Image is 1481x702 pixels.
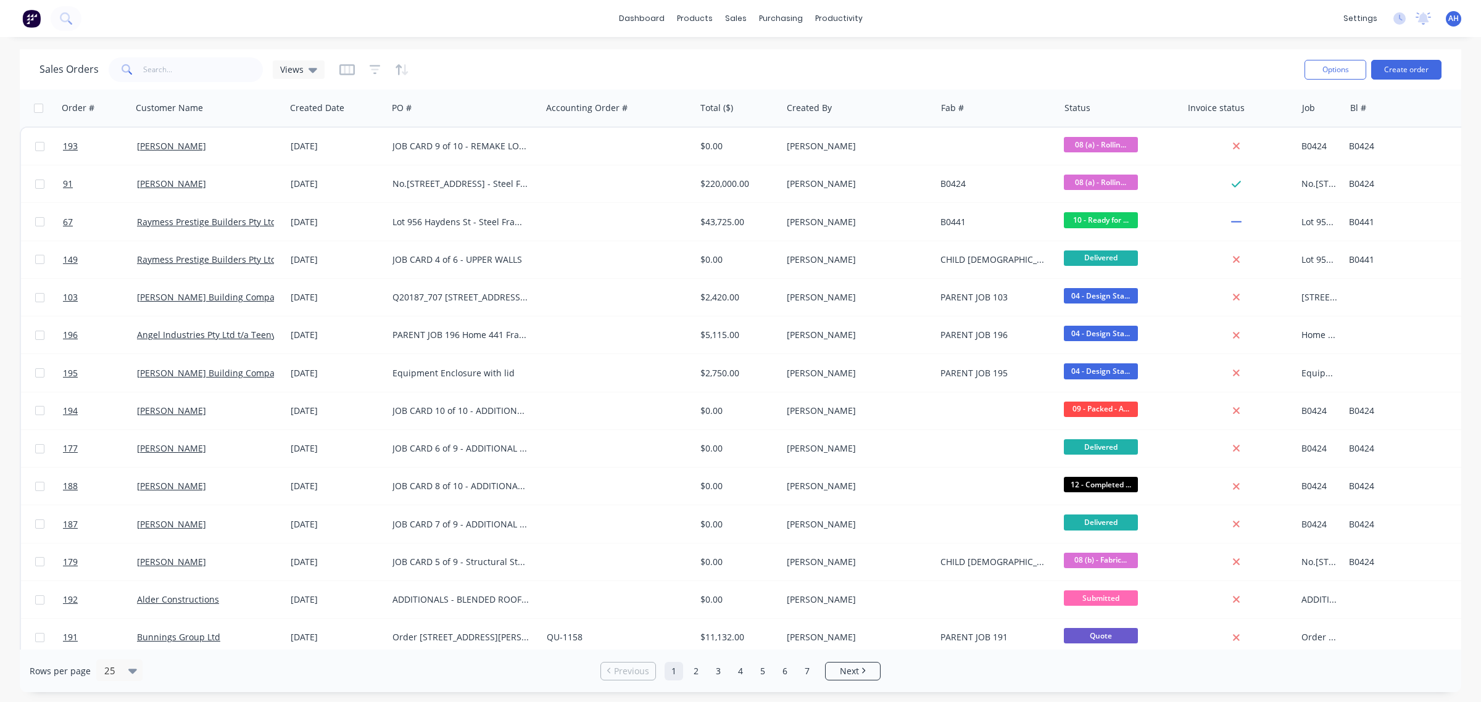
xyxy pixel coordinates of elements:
span: 04 - Design Sta... [1064,363,1138,379]
a: Next page [826,665,880,677]
div: Status [1064,102,1090,114]
div: Invoice status [1188,102,1245,114]
a: Page 2 [687,662,705,680]
div: Equipment Enclosure with lid [392,367,529,379]
div: [DATE] [291,556,383,568]
a: [PERSON_NAME] Building Company Pty Ltd [137,367,315,379]
ul: Pagination [595,662,886,680]
a: [PERSON_NAME] [137,140,206,152]
div: [DATE] [291,178,383,190]
span: 187 [63,518,78,531]
a: 91 [63,165,137,202]
span: 195 [63,367,78,379]
a: Raymess Prestige Builders Pty Ltd [137,254,276,265]
a: Page 5 [753,662,772,680]
a: Page 6 [776,662,794,680]
span: Quote [1064,628,1138,643]
div: B0424 [1301,442,1338,455]
span: 08 (b) - Fabric... [1064,553,1138,568]
a: 179 [63,543,137,580]
a: dashboard [613,9,671,28]
span: 192 [63,593,78,606]
span: Previous [614,665,649,677]
span: Next [840,665,859,677]
a: 149 [63,241,137,278]
span: 196 [63,329,78,341]
span: 191 [63,631,78,643]
div: $0.00 [700,442,773,455]
div: $0.00 [700,556,773,568]
a: 193 [63,128,137,165]
a: 177 [63,430,137,467]
div: Lot 956 Haydens St - Steel Framing - Rev 2 [392,216,529,228]
div: Job [1302,102,1315,114]
div: B0424 [1301,480,1338,492]
a: Page 3 [709,662,728,680]
div: [DATE] [291,329,383,341]
a: [PERSON_NAME] [137,518,206,530]
span: Views [280,63,304,76]
div: Q20187_707 [STREET_ADDRESS] - Aluminium Fence/Gate [392,291,529,304]
div: B0424 [1349,178,1456,190]
a: Alder Constructions [137,593,219,605]
div: $0.00 [700,254,773,266]
div: products [671,9,719,28]
div: [DATE] [291,291,383,304]
div: Created Date [290,102,344,114]
div: $11,132.00 [700,631,773,643]
div: $43,725.00 [700,216,773,228]
div: sales [719,9,753,28]
a: 194 [63,392,137,429]
div: JOB CARD 9 of 10 - REMAKE LOWER WALL FRAMES [392,140,529,152]
span: 103 [63,291,78,304]
div: JOB CARD 10 of 10 - ADDITIONAL TRUSSES [392,405,529,417]
span: Delivered [1064,250,1138,266]
div: [PERSON_NAME] [787,216,924,228]
a: [PERSON_NAME] Building Company Pty Ltd [137,291,315,303]
div: Order [STREET_ADDRESS][PERSON_NAME], Bunya Extension Framing for PAANA BUILD [392,631,529,643]
span: 177 [63,442,78,455]
div: $5,115.00 [700,329,773,341]
div: JOB CARD 4 of 6 - UPPER WALLS [392,254,529,266]
div: JOB CARD 5 of 9 - Structural Steel No.[STREET_ADDRESS] [392,556,529,568]
span: 188 [63,480,78,492]
div: JOB CARD 7 of 9 - ADDITIONAL LINTELS AND FIXINGS [392,518,529,531]
div: [PERSON_NAME] [787,556,924,568]
div: Lot 956 Haydens St - Steel Framing - Rev 2 [1301,254,1338,266]
div: PARENT JOB 195 [940,367,1048,379]
span: 08 (a) - Rollin... [1064,137,1138,152]
div: JOB CARD 8 of 10 - ADDITIONAL LGS INFILLS [392,480,529,492]
div: [PERSON_NAME] [787,140,924,152]
div: $0.00 [700,480,773,492]
span: 04 - Design Sta... [1064,288,1138,304]
span: 179 [63,556,78,568]
div: B0424 [1301,405,1338,417]
div: PARENT JOB 196 Home 441 Framing [392,329,529,341]
div: [DATE] [291,254,383,266]
a: 188 [63,468,137,505]
div: [DATE] [291,367,383,379]
div: [PERSON_NAME] [787,518,924,531]
div: $220,000.00 [700,178,773,190]
div: [PERSON_NAME] [787,442,924,455]
a: [PERSON_NAME] [137,405,206,416]
div: $0.00 [700,405,773,417]
div: B0424 [1301,518,1338,531]
div: No.[STREET_ADDRESS] - Steel Framing Design & Supply - Rev 2 [1301,178,1338,190]
a: [PERSON_NAME] [137,178,206,189]
span: 193 [63,140,78,152]
div: Fab # [941,102,964,114]
div: [DATE] [291,216,383,228]
div: PARENT JOB 191 [940,631,1048,643]
div: Lot 956 Haydens St - Steel Framing - Rev 2 [1301,216,1338,228]
div: Order [STREET_ADDRESS][PERSON_NAME], Bunya Extension Framing for PAANA BUILD [1301,631,1338,643]
div: PARENT JOB 103 [940,291,1048,304]
div: [PERSON_NAME] [787,254,924,266]
a: [PERSON_NAME] [137,442,206,454]
div: ADDITIONALS - BLENDED ROOF SYSTEM [1301,593,1338,606]
a: Raymess Prestige Builders Pty Ltd [137,216,276,228]
a: Page 7 [798,662,816,680]
div: B0424 [1349,442,1456,455]
div: [PERSON_NAME] [787,480,924,492]
span: 194 [63,405,78,417]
